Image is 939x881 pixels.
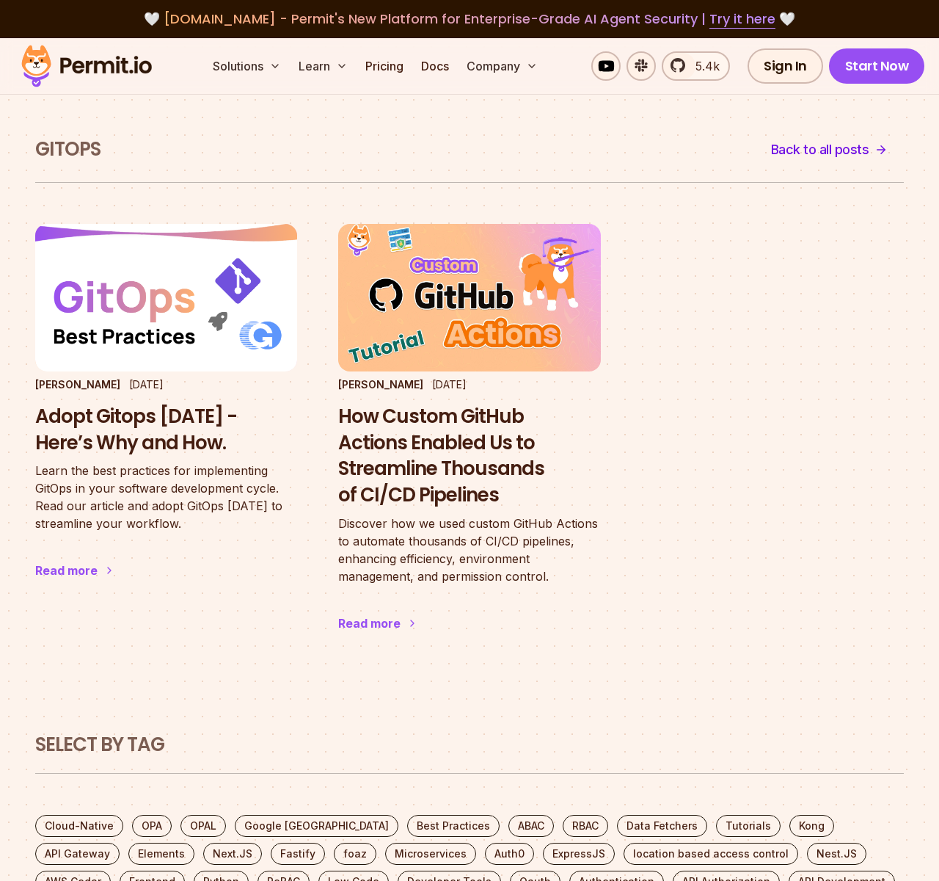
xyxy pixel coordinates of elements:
a: Microservices [385,843,476,865]
h2: Select by Tag [35,732,904,758]
a: Nest.JS [807,843,866,865]
a: Data Fetchers [617,815,707,837]
a: Docs [415,51,455,81]
a: Kong [789,815,834,837]
img: How Custom GitHub Actions Enabled Us to Streamline Thousands of CI/CD Pipelines [338,224,600,371]
div: 🤍 🤍 [35,9,904,29]
a: Tutorials [716,815,781,837]
div: Read more [338,614,401,632]
a: location based access control [624,843,798,865]
a: ExpressJS [543,843,615,865]
p: Discover how we used custom GitHub Actions to automate thousands of CI/CD pipelines, enhancing ef... [338,515,600,585]
a: Auth0 [485,843,534,865]
a: 5.4k [662,51,730,81]
p: Learn the best practices for implementing GitOps in your software development cycle. Read our art... [35,462,297,532]
a: Best Practices [407,815,500,837]
a: How Custom GitHub Actions Enabled Us to Streamline Thousands of CI/CD Pipelines[PERSON_NAME][DATE... [338,224,600,661]
a: OPA [132,815,172,837]
a: foaz [334,843,376,865]
a: Fastify [271,843,325,865]
a: Try it here [709,10,775,29]
span: 5.4k [687,57,720,75]
time: [DATE] [432,378,467,391]
a: Cloud-Native [35,815,123,837]
a: Adopt Gitops Today - Here’s Why and How.[PERSON_NAME][DATE]Adopt Gitops [DATE] - Here’s Why and H... [35,224,297,609]
div: Read more [35,562,98,579]
h1: GitOps [35,137,101,163]
h3: Adopt Gitops [DATE] - Here’s Why and How. [35,404,297,457]
h3: How Custom GitHub Actions Enabled Us to Streamline Thousands of CI/CD Pipelines [338,404,600,509]
a: Sign In [748,48,823,84]
button: Learn [293,51,354,81]
a: Next.JS [203,843,262,865]
button: Company [461,51,544,81]
a: OPAL [180,815,226,837]
span: Back to all posts [771,139,869,160]
a: Back to all posts [755,132,905,167]
a: Pricing [359,51,409,81]
button: Solutions [207,51,287,81]
a: ABAC [508,815,554,837]
img: Permit logo [15,41,158,91]
a: Elements [128,843,194,865]
time: [DATE] [129,378,164,391]
a: Google [GEOGRAPHIC_DATA] [235,815,398,837]
a: RBAC [563,815,608,837]
a: API Gateway [35,843,120,865]
img: Adopt Gitops Today - Here’s Why and How. [35,224,297,371]
p: [PERSON_NAME] [338,377,423,392]
a: Start Now [829,48,925,84]
p: [PERSON_NAME] [35,377,120,392]
span: [DOMAIN_NAME] - Permit's New Platform for Enterprise-Grade AI Agent Security | [164,10,775,28]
